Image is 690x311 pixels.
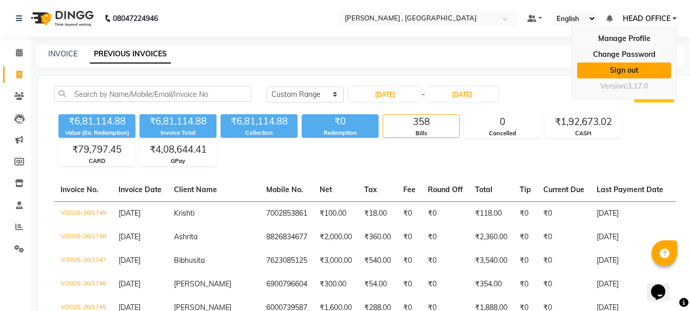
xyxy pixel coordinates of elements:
span: Client Name [174,185,217,194]
a: INVOICE [48,49,77,58]
td: 8826834677 [260,225,313,249]
td: ₹0 [397,201,422,225]
input: Start Date [349,87,421,101]
div: ₹79,797.45 [59,142,135,157]
td: V/2025-26/1748 [54,225,112,249]
span: Last Payment Date [597,185,663,194]
td: ₹0 [537,225,590,249]
div: ₹4,08,644.41 [140,142,216,157]
td: ₹0 [397,249,422,273]
span: Round Off [428,185,463,194]
span: HEAD OFFICE [623,13,671,24]
td: ₹100.00 [313,201,358,225]
div: ₹6,81,114.88 [140,114,216,129]
td: ₹0 [514,201,537,225]
span: Tip [520,185,531,194]
td: ₹0 [422,249,469,273]
span: [DATE] [119,279,141,288]
td: ₹354.00 [469,273,514,296]
td: ₹0 [537,273,590,296]
td: ₹0 [397,273,422,296]
td: ₹0 [514,225,537,249]
td: ₹0 [397,225,422,249]
div: ₹6,81,114.88 [58,114,135,129]
td: ₹540.00 [358,249,397,273]
iframe: chat widget [647,270,680,301]
a: Sign out [577,63,671,78]
td: ₹360.00 [358,225,397,249]
div: Collection [221,129,298,137]
div: ₹6,81,114.88 [221,114,298,129]
span: Mobile No. [266,185,303,194]
td: ₹0 [422,273,469,296]
span: Net [320,185,332,194]
div: Invoice Total [140,129,216,137]
td: [DATE] [590,249,669,273]
span: [DATE] [119,256,141,265]
td: ₹118.00 [469,201,514,225]
td: 6900796604 [260,273,313,296]
div: 358 [383,115,459,129]
span: Ashrita [174,232,198,241]
a: Change Password [577,47,671,63]
span: [PERSON_NAME] [174,279,231,288]
div: Bills [383,129,459,138]
td: [DATE] [590,201,669,225]
td: V/2025-26/1746 [54,273,112,296]
span: Current Due [543,185,584,194]
td: ₹0 [537,249,590,273]
td: ₹0 [422,225,469,249]
td: ₹300.00 [313,273,358,296]
div: GPay [140,157,216,165]
a: PREVIOUS INVOICES [90,45,171,64]
td: 7623085125 [260,249,313,273]
td: ₹2,360.00 [469,225,514,249]
td: ₹2,000.00 [313,225,358,249]
td: ₹0 [537,201,590,225]
b: 08047224946 [113,4,158,33]
td: ₹0 [514,273,537,296]
span: Fee [403,185,416,194]
td: ₹3,000.00 [313,249,358,273]
td: [DATE] [590,273,669,296]
span: - [422,89,425,100]
img: logo [26,4,96,33]
span: Bibhusita [174,256,205,265]
span: Tax [364,185,377,194]
div: ₹0 [302,114,379,129]
td: ₹0 [514,249,537,273]
span: [DATE] [119,232,141,241]
span: Invoice No. [61,185,98,194]
td: ₹54.00 [358,273,397,296]
input: Search by Name/Mobile/Email/Invoice No [54,86,251,102]
span: Total [475,185,492,194]
div: Cancelled [464,129,540,138]
div: 0 [464,115,540,129]
td: 7002853861 [260,201,313,225]
a: Manage Profile [577,31,671,47]
span: Invoice Date [119,185,162,194]
span: Krishti [174,209,194,218]
div: Version:3.17.0 [577,79,671,94]
div: ₹1,92,673.02 [545,115,621,129]
td: ₹18.00 [358,201,397,225]
div: Value (Ex. Redemption) [58,129,135,137]
td: V/2025-26/1747 [54,249,112,273]
td: V/2025-26/1749 [54,201,112,225]
td: ₹0 [422,201,469,225]
div: Redemption [302,129,379,137]
td: ₹3,540.00 [469,249,514,273]
span: [DATE] [119,209,141,218]
input: End Date [426,87,498,101]
div: CARD [59,157,135,165]
td: [DATE] [590,225,669,249]
div: CASH [545,129,621,138]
